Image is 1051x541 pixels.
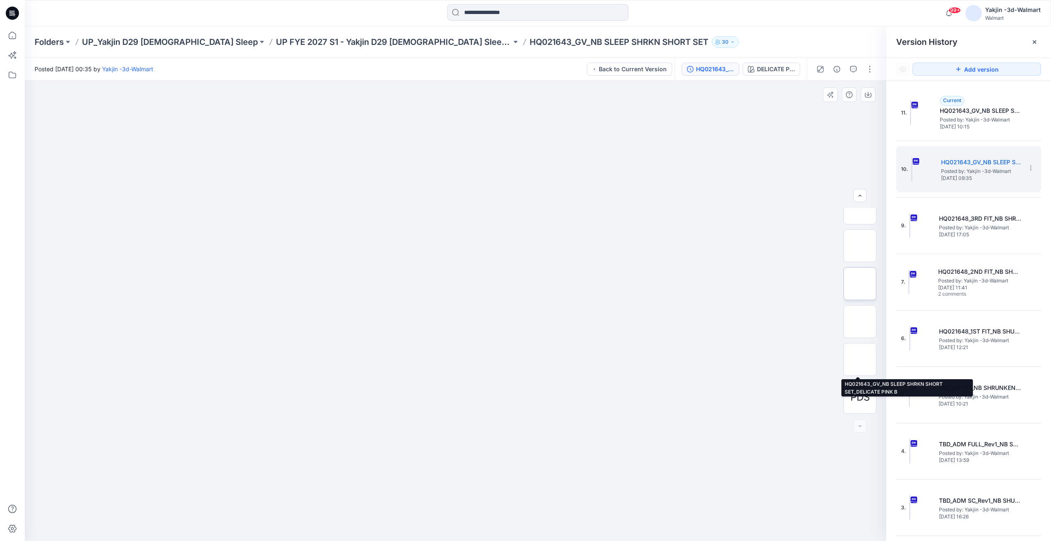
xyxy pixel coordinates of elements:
[965,5,982,21] img: avatar
[530,36,708,48] p: HQ021643_GV_NB SLEEP SHRKN SHORT SET
[938,291,996,298] span: 2 comments
[939,393,1021,401] span: Posted by: Yakjin -3d-Walmart
[939,383,1021,393] h5: TBD_1ST FIT_NB SHRUNKEN TEE
[909,270,909,294] img: HQ021648_2ND FIT_NB SHURUNKEN TEE AND SHORTS
[938,285,1021,291] span: [DATE] 11:41
[939,457,1021,463] span: [DATE] 13:59
[35,36,64,48] a: Folders
[939,224,1021,232] span: Posted by: Yakjin -3d-Walmart
[910,100,911,125] img: HQ021643_GV_NB SLEEP SHRKN SHORT SET
[901,448,906,455] span: 4.
[985,5,1041,15] div: Yakjin -3d-Walmart
[939,506,1021,514] span: Posted by: Yakjin -3d-Walmart
[901,222,906,229] span: 9.
[276,36,511,48] a: UP FYE 2027 S1 - Yakjin D29 [DEMOGRAPHIC_DATA] Sleepwear
[939,345,1021,350] span: [DATE] 12:21
[901,504,906,511] span: 3.
[901,109,907,117] span: 11.
[943,97,961,103] span: Current
[939,214,1021,224] h5: HQ021648_3RD FIT_NB SHRUNKEN TEE AND SHORTS
[939,326,1021,336] h5: HQ021648_1ST FIT_NB SHURUNKEN TEE AND SHORTS
[901,391,906,399] span: 5.
[712,36,739,48] button: 30
[722,37,729,47] p: 30
[939,449,1021,457] span: Posted by: Yakjin -3d-Walmart
[850,390,870,405] span: PDS
[939,514,1021,520] span: [DATE] 16:26
[587,63,672,76] button: Back to Current Version
[939,496,1021,506] h5: TBD_ADM SC_Rev1_NB SHURUNKEN TEE
[938,267,1021,277] h5: HQ021648_2ND FIT_NB SHURUNKEN TEE AND SHORTS
[682,63,739,76] button: HQ021643_GV_NB SLEEP SHRKN SHORT SET_SHORT
[82,36,258,48] a: UP_Yakjin D29 [DEMOGRAPHIC_DATA] Sleep
[35,65,153,73] span: Posted [DATE] 00:35 by
[939,336,1021,345] span: Posted by: Yakjin -3d-Walmart
[939,439,1021,449] h5: TBD_ADM FULL_Rev1_NB SHURUNKEN TEE
[941,167,1023,175] span: Posted by: Yakjin -3d-Walmart
[757,65,795,74] div: DELICATE PINK
[901,166,908,173] span: 10.
[830,63,843,76] button: Details
[940,116,1022,124] span: Posted by: Yakjin -3d-Walmart
[948,7,961,14] span: 99+
[938,277,1021,285] span: Posted by: Yakjin -3d-Walmart
[940,106,1022,116] h5: HQ021643_GV_NB SLEEP SHRKN SHORT SET
[1031,39,1038,45] button: Close
[909,382,910,407] img: TBD_1ST FIT_NB SHRUNKEN TEE
[940,124,1022,130] span: [DATE] 10:15
[939,232,1021,238] span: [DATE] 17:05
[941,175,1023,181] span: [DATE] 09:35
[939,401,1021,407] span: [DATE] 10:21
[941,157,1023,167] h5: HQ021643_GV_NB SLEEP SHRKN SHORT SET_SHORT
[896,37,958,47] span: Version History
[901,278,905,286] span: 7.
[913,63,1041,76] button: Add version
[896,63,909,76] button: Show Hidden Versions
[985,15,1041,21] div: Walmart
[102,65,153,72] a: Yakjin -3d-Walmart
[911,157,912,182] img: HQ021643_GV_NB SLEEP SHRKN SHORT SET_SHORT
[696,65,734,74] div: HQ021643_GV_NB SLEEP SHRKN SHORT SET_SHORT
[743,63,800,76] button: DELICATE PINK
[901,335,906,342] span: 6.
